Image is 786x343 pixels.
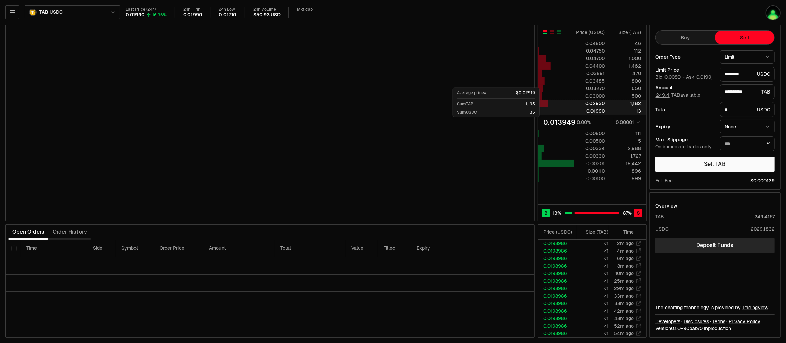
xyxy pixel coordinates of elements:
[538,292,577,300] td: 0.0198986
[655,318,680,325] a: Developers
[577,277,609,285] td: <1
[543,117,575,127] div: 0.013949
[617,248,634,254] time: 4m ago
[577,270,609,277] td: <1
[655,202,677,209] div: Overview
[574,77,605,84] div: 0.03485
[611,62,641,69] div: 1,462
[526,101,535,107] p: 1,195
[615,270,634,276] time: 10m ago
[655,124,715,129] div: Expiry
[655,213,664,220] div: TAB
[684,318,709,325] a: Disclosures
[686,74,712,81] span: Ask
[614,285,634,291] time: 29m ago
[577,285,609,292] td: <1
[297,7,313,12] div: Mkt cap
[577,247,609,255] td: <1
[655,85,715,90] div: Amount
[253,12,280,18] div: $50.93 USD
[39,9,48,15] span: TAB
[577,322,609,330] td: <1
[538,240,577,247] td: 0.0198986
[664,74,681,80] button: 0.0080
[611,130,641,137] div: 111
[574,108,605,114] div: 0.01990
[538,300,577,307] td: 0.0198986
[655,74,685,81] span: Bid -
[219,7,237,12] div: 24h Low
[346,240,378,257] th: Value
[720,84,775,99] div: TAB
[574,70,605,77] div: 0.03891
[538,322,577,330] td: 0.0198986
[116,240,154,257] th: Symbol
[754,213,775,220] div: 249.4157
[655,55,715,59] div: Order Type
[530,110,535,115] p: 35
[574,175,605,182] div: 0.00100
[614,300,634,306] time: 38m ago
[637,210,640,216] span: S
[538,285,577,292] td: 0.0198986
[6,25,534,221] iframe: Financial Chart
[623,210,632,216] span: 87 %
[720,136,775,151] div: %
[574,92,605,99] div: 0.03000
[611,29,641,36] div: Size ( TAB )
[516,90,535,96] p: $0.02919
[574,130,605,137] div: 0.00800
[720,102,775,117] div: USDC
[611,85,641,92] div: 650
[538,307,577,315] td: 0.0198986
[655,177,673,184] div: Est. Fee
[656,31,715,44] button: Buy
[614,323,634,329] time: 52m ago
[614,293,634,299] time: 33m ago
[538,277,577,285] td: 0.0198986
[87,240,116,257] th: Side
[577,292,609,300] td: <1
[574,55,605,62] div: 0.04700
[126,12,145,18] div: 0.01990
[544,210,548,216] span: B
[655,68,715,72] div: Limit Price
[253,7,280,12] div: 24h Volume
[154,240,203,257] th: Order Price
[655,92,700,98] span: TAB available
[183,12,202,18] div: 0.01990
[574,145,605,152] div: 0.00334
[574,40,605,47] div: 0.04800
[553,210,561,216] span: 13 %
[411,240,475,257] th: Expiry
[574,160,605,167] div: 0.00301
[11,246,17,251] button: Select all
[611,168,641,174] div: 896
[543,30,548,35] button: Show Buy and Sell Orders
[577,262,609,270] td: <1
[720,50,775,64] button: Limit
[219,12,237,18] div: 0.01710
[574,62,605,69] div: 0.04400
[457,90,486,96] p: Average price=
[720,67,775,82] div: USDC
[611,55,641,62] div: 1,000
[655,144,715,150] div: On immediate trades only
[577,300,609,307] td: <1
[611,145,641,152] div: 2,988
[21,240,87,257] th: Time
[655,107,715,112] div: Total
[655,92,670,98] button: 249.4
[577,240,609,247] td: <1
[8,225,48,239] button: Open Orders
[556,30,562,35] button: Show Buy Orders Only
[611,40,641,47] div: 46
[574,29,605,36] div: Price ( USDC )
[614,278,634,284] time: 25m ago
[582,229,608,235] div: Size ( TAB )
[611,160,641,167] div: 19,442
[611,92,641,99] div: 500
[457,101,473,107] p: Sum TAB
[611,100,641,107] div: 1,182
[577,255,609,262] td: <1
